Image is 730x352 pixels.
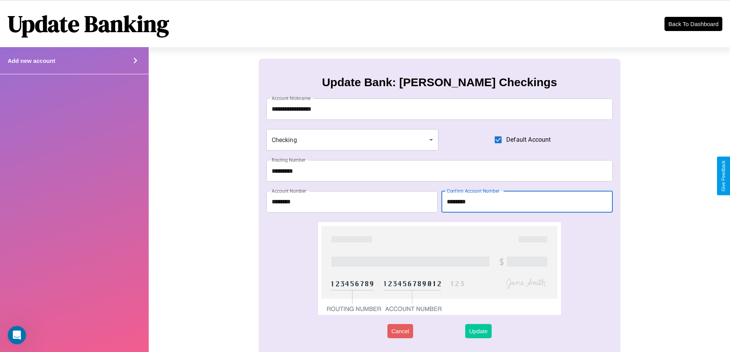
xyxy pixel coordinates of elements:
[664,17,722,31] button: Back To Dashboard
[506,135,551,144] span: Default Account
[322,76,557,89] h3: Update Bank: [PERSON_NAME] Checkings
[266,129,439,151] div: Checking
[8,8,169,39] h1: Update Banking
[8,326,26,344] iframe: Intercom live chat
[318,222,561,315] img: check
[8,57,55,64] h4: Add new account
[272,157,305,163] label: Routing Number
[465,324,491,338] button: Update
[447,188,499,194] label: Confirm Account Number
[387,324,413,338] button: Cancel
[272,95,311,102] label: Account Nickname
[272,188,306,194] label: Account Number
[721,160,726,192] div: Give Feedback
